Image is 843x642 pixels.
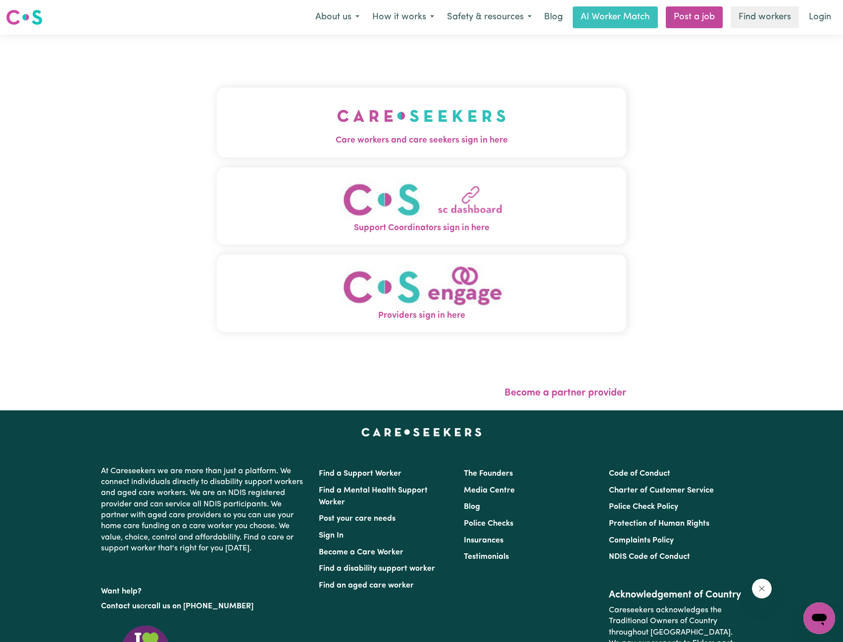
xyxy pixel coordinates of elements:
p: or [101,597,307,616]
a: Testimonials [464,553,509,561]
a: Careseekers home page [361,428,482,436]
a: Police Check Policy [609,503,678,511]
a: Insurances [464,537,503,544]
a: Post a job [666,6,723,28]
span: Care workers and care seekers sign in here [217,134,627,147]
iframe: Button to launch messaging window [803,602,835,634]
a: The Founders [464,470,513,478]
button: Care workers and care seekers sign in here [217,88,627,157]
a: Charter of Customer Service [609,487,714,494]
a: Find workers [731,6,799,28]
a: Find an aged care worker [319,582,414,590]
a: Police Checks [464,520,513,528]
a: Code of Conduct [609,470,670,478]
a: Sign In [319,532,344,540]
a: Complaints Policy [609,537,674,544]
a: Contact us [101,602,140,610]
a: Careseekers logo [6,6,43,29]
button: Safety & resources [441,7,538,28]
a: Login [803,6,837,28]
a: Media Centre [464,487,515,494]
span: Support Coordinators sign in here [217,222,627,235]
a: call us on [PHONE_NUMBER] [148,602,253,610]
span: Need any help? [6,7,60,15]
h2: Acknowledgement of Country [609,589,742,601]
a: Blog [538,6,569,28]
button: About us [309,7,366,28]
span: Providers sign in here [217,309,627,322]
a: Become a partner provider [504,388,626,398]
button: How it works [366,7,441,28]
a: Become a Care Worker [319,548,403,556]
img: Careseekers logo [6,8,43,26]
p: Want help? [101,582,307,597]
a: Blog [464,503,480,511]
a: Find a Support Worker [319,470,401,478]
a: Find a disability support worker [319,565,435,573]
a: NDIS Code of Conduct [609,553,690,561]
iframe: Close message [752,579,772,598]
p: At Careseekers we are more than just a platform. We connect individuals directly to disability su... [101,462,307,558]
button: Support Coordinators sign in here [217,167,627,245]
a: Find a Mental Health Support Worker [319,487,428,506]
a: AI Worker Match [573,6,658,28]
a: Protection of Human Rights [609,520,709,528]
button: Providers sign in here [217,254,627,332]
a: Post your care needs [319,515,396,523]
